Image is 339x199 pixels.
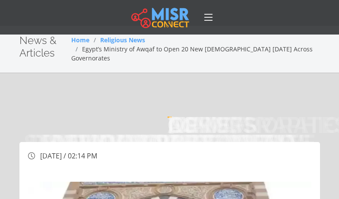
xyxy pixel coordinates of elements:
[19,34,57,59] span: News & Articles
[71,45,313,62] span: Egypt’s Ministry of Awqaf to Open 20 New [DEMOGRAPHIC_DATA] [DATE] Across Governorates
[131,6,189,28] img: main.misr_connect
[71,36,89,44] a: Home
[40,151,97,161] span: [DATE] / 02:14 PM
[100,36,145,44] a: Religious News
